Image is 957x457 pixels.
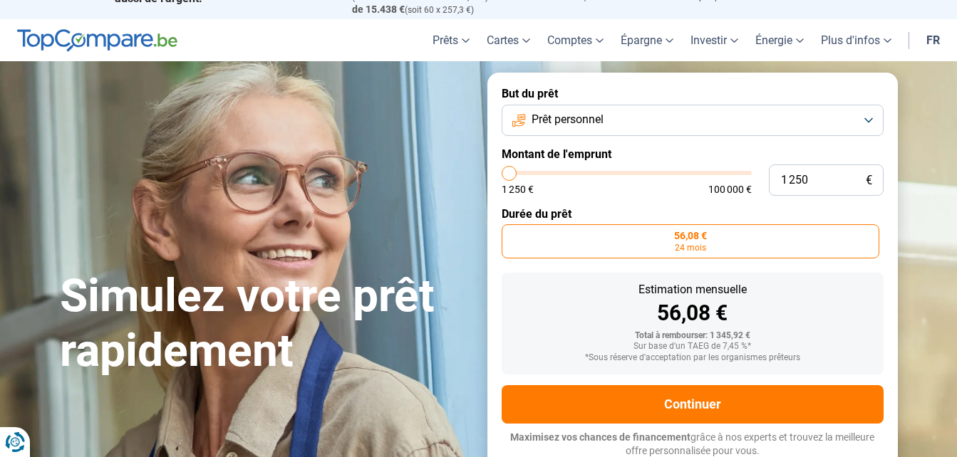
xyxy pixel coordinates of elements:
a: Cartes [478,19,539,61]
span: 56,08 € [674,231,707,241]
a: Épargne [612,19,682,61]
label: Montant de l'emprunt [502,147,884,161]
span: € [866,174,872,187]
span: 24 mois [675,243,706,252]
button: Continuer [502,385,884,424]
div: Estimation mensuelle [513,284,872,295]
a: Comptes [539,19,612,61]
div: *Sous réserve d'acceptation par les organismes prêteurs [513,353,872,363]
span: 1 250 € [502,184,534,194]
img: TopCompare [17,29,177,52]
div: Sur base d'un TAEG de 7,45 %* [513,342,872,352]
div: Total à rembourser: 1 345,92 € [513,331,872,341]
a: Énergie [747,19,812,61]
a: fr [918,19,948,61]
h1: Simulez votre prêt rapidement [60,269,470,379]
a: Plus d'infos [812,19,900,61]
label: Durée du prêt [502,207,884,221]
span: Maximisez vos chances de financement [510,431,690,443]
span: 100 000 € [708,184,752,194]
span: Prêt personnel [532,112,604,127]
a: Prêts [424,19,478,61]
div: 56,08 € [513,303,872,324]
label: But du prêt [502,87,884,100]
a: Investir [682,19,747,61]
button: Prêt personnel [502,105,884,136]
